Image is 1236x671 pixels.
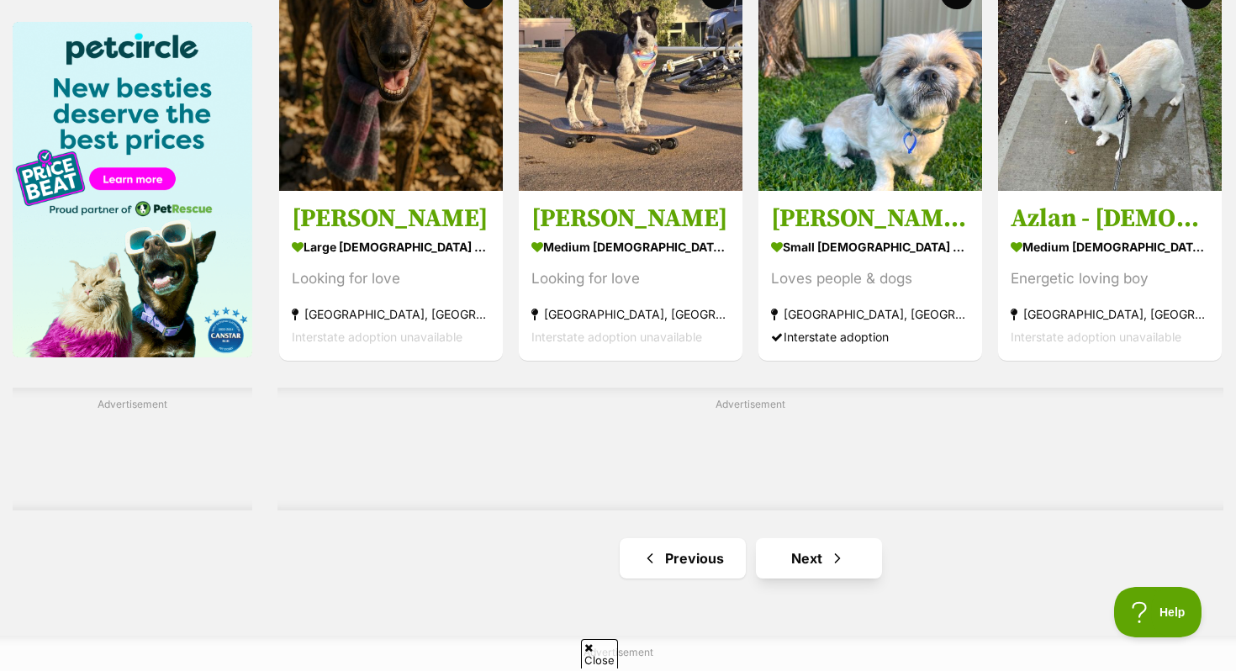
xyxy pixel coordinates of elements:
span: Close [581,639,618,668]
strong: [GEOGRAPHIC_DATA], [GEOGRAPHIC_DATA] [1011,303,1209,325]
div: Energetic loving boy [1011,267,1209,290]
div: Looking for love [292,267,490,290]
span: Interstate adoption unavailable [531,330,702,344]
a: [PERSON_NAME] medium [DEMOGRAPHIC_DATA] Dog Looking for love [GEOGRAPHIC_DATA], [GEOGRAPHIC_DATA]... [519,190,742,361]
h3: [PERSON_NAME] [292,203,490,235]
strong: [GEOGRAPHIC_DATA], [GEOGRAPHIC_DATA] [292,303,490,325]
strong: [GEOGRAPHIC_DATA], [GEOGRAPHIC_DATA] [531,303,730,325]
h3: Azlan - [DEMOGRAPHIC_DATA] Border [PERSON_NAME] [1011,203,1209,235]
strong: medium [DEMOGRAPHIC_DATA] Dog [531,235,730,259]
a: Azlan - [DEMOGRAPHIC_DATA] Border [PERSON_NAME] medium [DEMOGRAPHIC_DATA] Dog Energetic loving bo... [998,190,1222,361]
h3: [PERSON_NAME] [531,203,730,235]
iframe: Help Scout Beacon - Open [1114,587,1202,637]
a: [PERSON_NAME] - [DEMOGRAPHIC_DATA] Maltese X Shih Tzu small [DEMOGRAPHIC_DATA] Dog Loves people &... [758,190,982,361]
strong: [GEOGRAPHIC_DATA], [GEOGRAPHIC_DATA] [771,303,969,325]
a: [PERSON_NAME] large [DEMOGRAPHIC_DATA] Dog Looking for love [GEOGRAPHIC_DATA], [GEOGRAPHIC_DATA] ... [279,190,503,361]
strong: small [DEMOGRAPHIC_DATA] Dog [771,235,969,259]
div: Loves people & dogs [771,267,969,290]
img: Pet Circle promo banner [13,22,252,358]
span: Interstate adoption unavailable [292,330,462,344]
h3: [PERSON_NAME] - [DEMOGRAPHIC_DATA] Maltese X Shih Tzu [771,203,969,235]
div: Advertisement [277,388,1223,510]
div: Looking for love [531,267,730,290]
div: Interstate adoption [771,325,969,348]
div: Advertisement [13,388,252,510]
strong: large [DEMOGRAPHIC_DATA] Dog [292,235,490,259]
span: Interstate adoption unavailable [1011,330,1181,344]
a: Next page [756,538,882,579]
nav: Pagination [277,538,1223,579]
a: Previous page [620,538,746,579]
strong: medium [DEMOGRAPHIC_DATA] Dog [1011,235,1209,259]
